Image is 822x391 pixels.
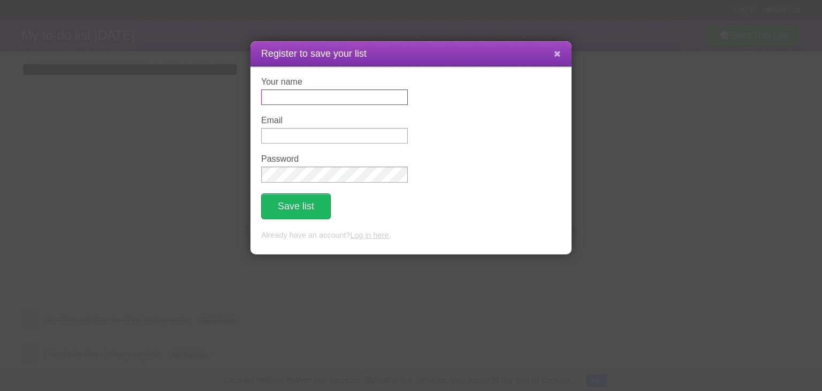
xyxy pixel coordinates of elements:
button: Save list [261,193,331,219]
label: Password [261,154,408,164]
a: Log in here [350,231,389,239]
p: Already have an account? . [261,230,561,242]
label: Email [261,116,408,125]
label: Your name [261,77,408,87]
h1: Register to save your list [261,47,561,61]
